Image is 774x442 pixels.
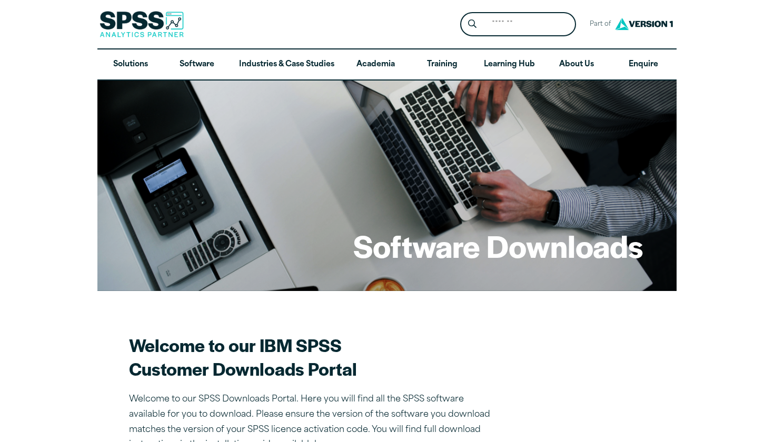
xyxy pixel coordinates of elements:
img: Version1 Logo [612,14,676,34]
h2: Welcome to our IBM SPSS Customer Downloads Portal [129,333,498,380]
a: Learning Hub [475,49,543,80]
span: Part of [584,17,612,32]
nav: Desktop version of site main menu [97,49,677,80]
img: SPSS Analytics Partner [100,11,184,37]
a: Training [409,49,475,80]
a: Enquire [610,49,677,80]
form: Site Header Search Form [460,12,576,37]
a: Industries & Case Studies [231,49,343,80]
a: Solutions [97,49,164,80]
button: Search magnifying glass icon [463,15,482,34]
a: Academia [343,49,409,80]
a: Software [164,49,230,80]
h1: Software Downloads [353,225,643,266]
svg: Search magnifying glass icon [468,19,477,28]
a: About Us [543,49,610,80]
